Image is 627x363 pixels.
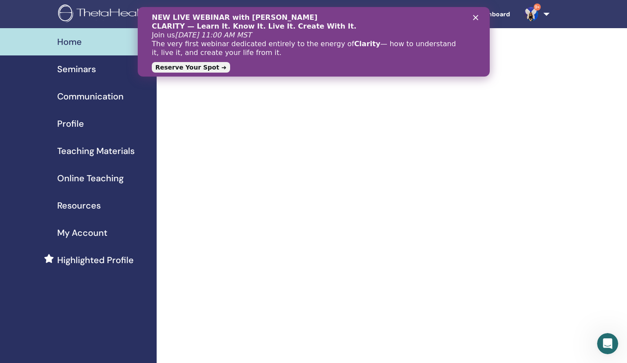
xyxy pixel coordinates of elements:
span: Home [57,35,82,48]
span: Highlighted Profile [57,253,134,267]
span: Online Teaching [57,172,124,185]
b: Clarity [216,33,242,41]
iframe: Intercom live chat [597,333,618,354]
span: Resources [57,199,101,212]
span: 9+ [534,4,541,11]
iframe: Intercom live chat banner [138,7,490,77]
a: Student Dashboard [430,6,517,22]
a: Reserve Your Spot ➜ [14,55,92,66]
span: My Account [57,226,107,239]
img: default.jpg [524,7,538,21]
span: Teaching Materials [57,144,135,158]
span: Seminars [57,62,96,76]
div: Close [335,8,344,13]
span: Profile [57,117,84,130]
img: logo.png [58,4,163,24]
span: Communication [57,90,124,103]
